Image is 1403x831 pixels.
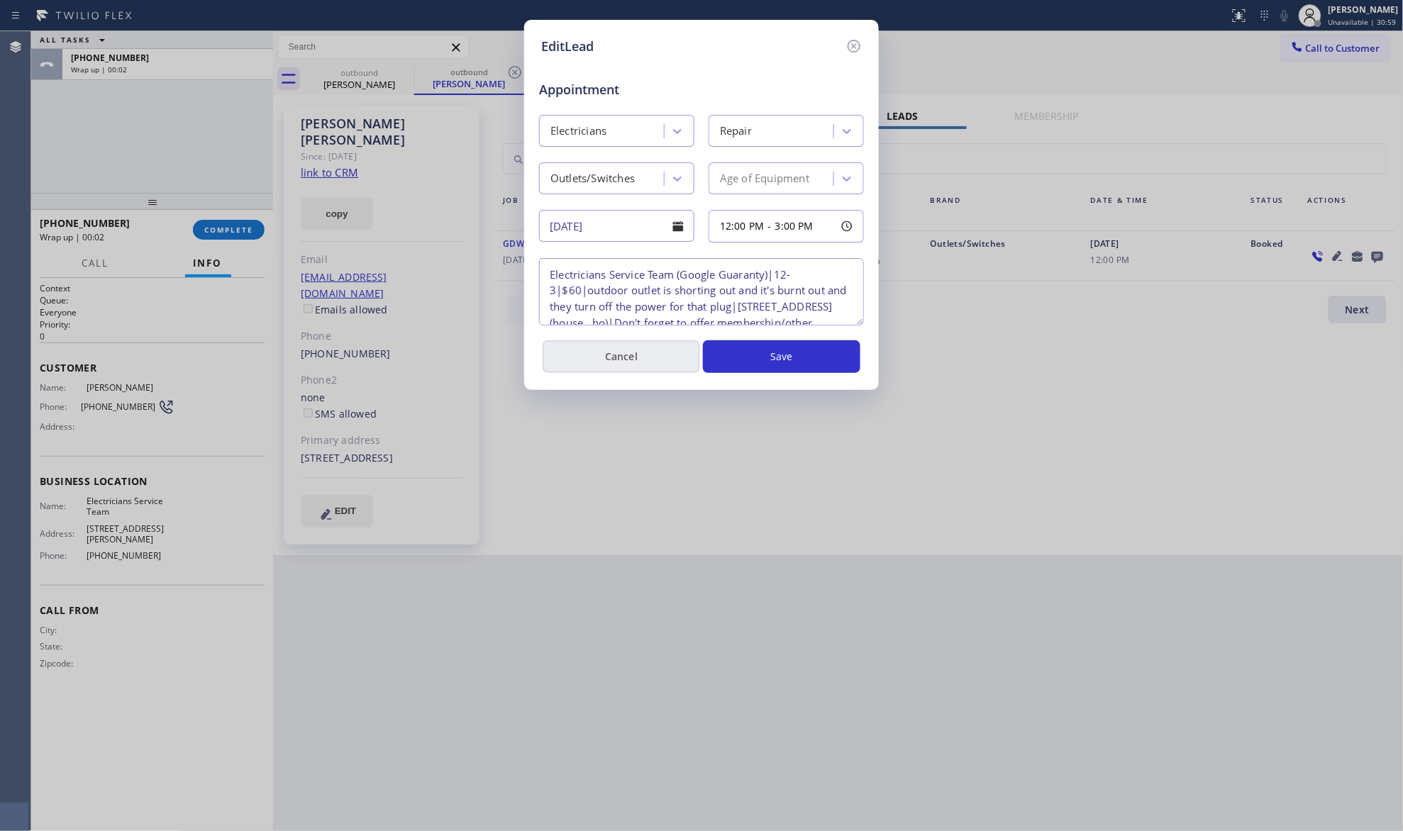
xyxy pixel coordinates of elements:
div: Repair [720,123,752,140]
button: Save [703,340,860,373]
input: - choose date - [539,210,694,242]
div: Electricians [550,123,606,140]
button: Cancel [543,340,700,373]
div: Age of Equipment [720,171,809,187]
div: Outlets/Switches [550,171,635,187]
span: 12:00 PM [720,219,765,233]
span: - [768,219,772,233]
span: Appointment [539,80,645,99]
h5: EditLead [541,37,594,56]
span: 3:00 PM [775,219,814,233]
textarea: Electricians Service Team (Google Guaranty)|12-3|$60|outdoor outlet is shorting out and it's burn... [539,258,864,325]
